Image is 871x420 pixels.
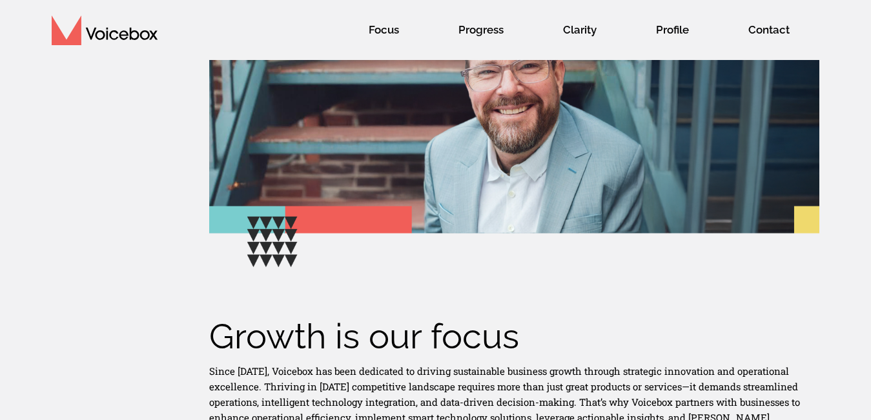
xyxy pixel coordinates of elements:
[209,319,819,354] h4: Growth is our focus
[446,13,517,46] span: Progress
[643,13,702,46] span: Profile
[735,13,803,46] span: Contact
[550,13,610,46] span: Clarity
[356,13,412,46] span: Focus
